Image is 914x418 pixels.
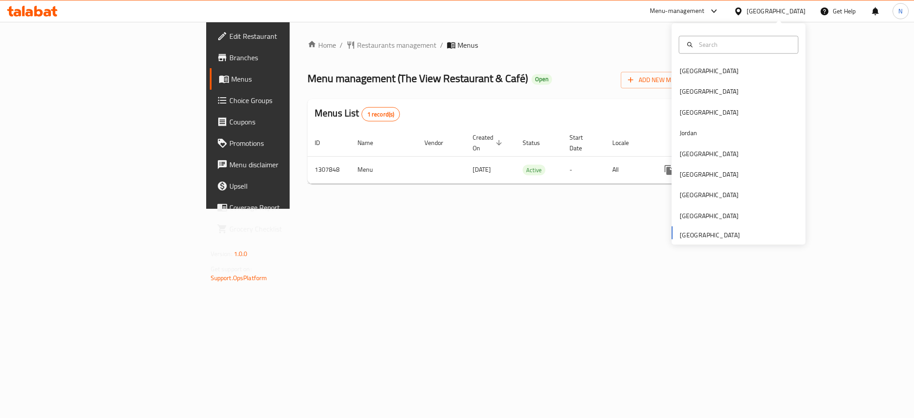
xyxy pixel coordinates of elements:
input: Search [695,40,793,50]
span: Coupons [229,116,352,127]
span: Coverage Report [229,202,352,213]
div: Open [532,74,552,85]
a: Promotions [210,132,359,154]
a: Menu disclaimer [210,154,359,175]
td: - [562,156,605,183]
div: [GEOGRAPHIC_DATA] [747,6,806,16]
a: Edit Restaurant [210,25,359,47]
button: Add New Menu [621,72,690,88]
div: Jordan [680,128,697,138]
div: [GEOGRAPHIC_DATA] [680,211,739,221]
div: [GEOGRAPHIC_DATA] [680,66,739,76]
th: Actions [651,129,751,157]
span: Locale [612,137,640,148]
span: Open [532,75,552,83]
span: ID [315,137,332,148]
a: Branches [210,47,359,68]
div: [GEOGRAPHIC_DATA] [680,108,739,117]
a: Coverage Report [210,197,359,218]
div: [GEOGRAPHIC_DATA] [680,190,739,200]
span: Menu disclaimer [229,159,352,170]
a: Menus [210,68,359,90]
a: Restaurants management [346,40,436,50]
a: Coupons [210,111,359,132]
nav: breadcrumb [307,40,690,50]
span: Promotions [229,138,352,149]
span: Version: [211,248,233,260]
span: Name [357,137,385,148]
span: Restaurants management [357,40,436,50]
span: N [898,6,902,16]
div: Export file [665,103,686,125]
span: Vendor [424,137,455,148]
div: [GEOGRAPHIC_DATA] [680,170,739,179]
a: Choice Groups [210,90,359,111]
div: [GEOGRAPHIC_DATA] [680,87,739,97]
button: more [658,159,680,181]
span: Created On [473,132,505,153]
h2: Menus List [315,107,400,121]
td: All [605,156,651,183]
a: Upsell [210,175,359,197]
span: Status [523,137,552,148]
span: Menu management ( The View Restaurant & Café ) [307,68,528,88]
span: Upsell [229,181,352,191]
span: Menus [457,40,478,50]
span: Active [523,165,545,175]
td: Menu [350,156,417,183]
a: Grocery Checklist [210,218,359,240]
span: Start Date [569,132,594,153]
span: Get support on: [211,263,252,275]
table: enhanced table [307,129,751,184]
div: Menu-management [650,6,705,17]
span: Choice Groups [229,95,352,106]
a: Support.OpsPlatform [211,272,267,284]
span: Add New Menu [628,74,683,86]
span: Branches [229,52,352,63]
li: / [440,40,443,50]
span: Grocery Checklist [229,223,352,234]
span: Menus [231,74,352,84]
span: [DATE] [473,164,491,175]
span: Edit Restaurant [229,31,352,41]
div: Total records count [361,107,400,121]
span: 1 record(s) [362,110,400,119]
div: [GEOGRAPHIC_DATA] [680,149,739,159]
span: 1.0.0 [234,248,248,260]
